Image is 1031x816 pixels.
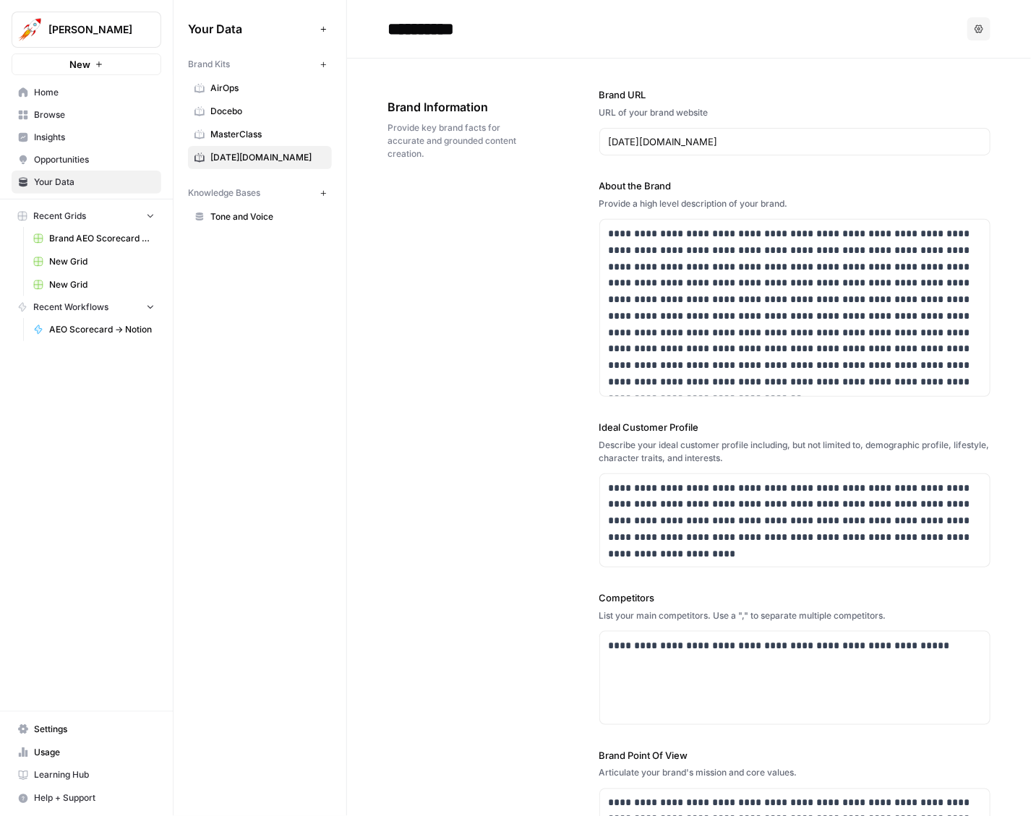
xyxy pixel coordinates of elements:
[49,323,155,336] span: AEO Scorecard -> Notion
[599,609,991,622] div: List your main competitors. Use a "," to separate multiple competitors.
[33,210,86,223] span: Recent Grids
[49,278,155,291] span: New Grid
[12,171,161,194] a: Your Data
[34,176,155,189] span: Your Data
[69,57,90,72] span: New
[34,108,155,121] span: Browse
[34,723,155,736] span: Settings
[12,103,161,126] a: Browse
[49,255,155,268] span: New Grid
[34,153,155,166] span: Opportunities
[12,787,161,810] button: Help + Support
[188,58,230,71] span: Brand Kits
[12,741,161,764] a: Usage
[599,590,991,605] label: Competitors
[34,769,155,782] span: Learning Hub
[27,227,161,250] a: Brand AEO Scorecard Grid
[599,748,991,763] label: Brand Point Of View
[12,205,161,227] button: Recent Grids
[210,105,325,118] span: Docebo
[599,439,991,465] div: Describe your ideal customer profile including, but not limited to, demographic profile, lifestyl...
[188,77,332,100] a: AirOps
[599,197,991,210] div: Provide a high level description of your brand.
[48,22,136,37] span: [PERSON_NAME]
[210,210,325,223] span: Tone and Voice
[34,792,155,805] span: Help + Support
[12,148,161,171] a: Opportunities
[33,301,108,314] span: Recent Workflows
[12,718,161,741] a: Settings
[388,98,518,116] span: Brand Information
[12,12,161,48] button: Workspace: Alex Testing
[188,100,332,123] a: Docebo
[12,296,161,318] button: Recent Workflows
[34,746,155,759] span: Usage
[12,764,161,787] a: Learning Hub
[388,121,518,160] span: Provide key brand facts for accurate and grounded content creation.
[27,250,161,273] a: New Grid
[188,146,332,169] a: [DATE][DOMAIN_NAME]
[188,186,260,199] span: Knowledge Bases
[27,318,161,341] a: AEO Scorecard -> Notion
[34,86,155,99] span: Home
[12,53,161,75] button: New
[599,420,991,434] label: Ideal Customer Profile
[49,232,155,245] span: Brand AEO Scorecard Grid
[599,106,991,119] div: URL of your brand website
[609,134,982,149] input: www.sundaysoccer.com
[34,131,155,144] span: Insights
[599,87,991,102] label: Brand URL
[17,17,43,43] img: Alex Testing Logo
[210,151,325,164] span: [DATE][DOMAIN_NAME]
[210,82,325,95] span: AirOps
[188,205,332,228] a: Tone and Voice
[599,767,991,780] div: Articulate your brand's mission and core values.
[12,81,161,104] a: Home
[210,128,325,141] span: MasterClass
[27,273,161,296] a: New Grid
[188,123,332,146] a: MasterClass
[188,20,315,38] span: Your Data
[599,179,991,193] label: About the Brand
[12,126,161,149] a: Insights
